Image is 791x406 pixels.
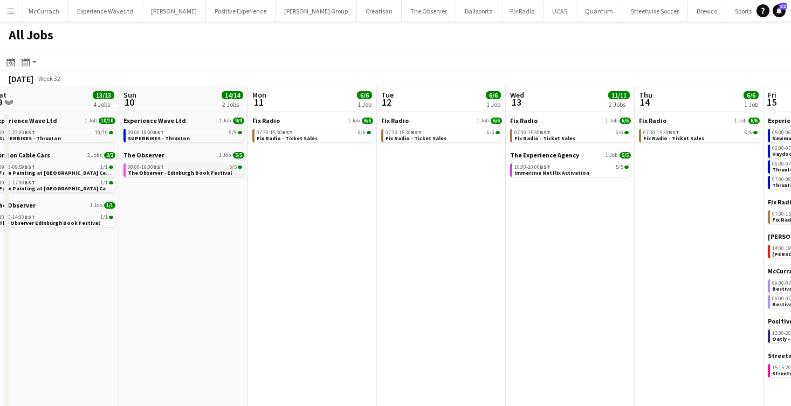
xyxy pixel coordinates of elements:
[128,130,164,135] span: 09:00-18:00
[779,3,787,10] span: 32
[616,164,623,170] span: 5/5
[744,91,759,99] span: 6/6
[123,116,244,125] a: Experience Wave Ltd1 Job9/9
[514,164,551,170] span: 10:00-20:00
[100,180,108,185] span: 1/1
[122,96,136,108] span: 10
[358,130,366,135] span: 6/6
[257,130,293,135] span: 07:30-15:30
[381,116,502,144] div: Fix Radio1 Job6/607:30-15:30BST6/6Fix Radio - Ticket Sales
[142,1,206,22] button: [PERSON_NAME]
[219,152,231,159] span: 1 Job
[257,129,371,141] a: 07:30-15:30BST6/6Fix Radio - Ticket Sales
[643,135,704,142] span: Fix Radio - Ticket Sales
[348,118,360,124] span: 1 Job
[123,90,136,100] span: Sun
[637,96,652,108] span: 14
[487,130,494,135] span: 6/6
[357,1,402,22] button: Creatisan
[380,96,394,108] span: 12
[9,73,33,84] div: [DATE]
[381,116,502,125] a: Fix Radio1 Job6/6
[24,129,35,136] span: BST
[514,130,551,135] span: 07:30-15:30
[128,129,242,141] a: 09:00-18:00BST9/9SUPERBIKES - Thruxton
[766,96,776,108] span: 15
[477,118,489,124] span: 1 Job
[24,214,35,221] span: BST
[123,151,244,159] a: The Observer1 Job5/5
[362,118,373,124] span: 6/6
[357,100,372,108] div: 1 Job
[456,1,501,22] button: Ballsportz
[206,1,276,22] button: Positive Experience
[608,91,630,99] span: 11/11
[109,181,113,184] span: 1/1
[773,4,786,17] a: 32
[123,116,186,125] span: Experience Wave Ltd
[510,90,524,100] span: Wed
[123,151,244,179] div: The Observer1 Job5/508:00-16:00BST5/5The Observer - Edinburgh Book Festival
[357,91,372,99] span: 6/6
[381,116,409,125] span: Fix Radio
[620,118,631,124] span: 6/6
[153,129,164,136] span: BST
[222,100,243,108] div: 2 Jobs
[252,116,373,125] a: Fix Radio1 Job6/6
[367,131,371,134] span: 6/6
[109,216,113,219] span: 1/1
[128,163,242,176] a: 08:00-16:00BST5/5The Observer - Edinburgh Book Festival
[510,116,631,151] div: Fix Radio1 Job6/607:30-15:30BST6/6Fix Radio - Ticket Sales
[496,131,500,134] span: 6/6
[606,152,617,159] span: 1 Job
[381,90,394,100] span: Tue
[233,118,244,124] span: 9/9
[238,166,242,169] span: 5/5
[639,116,760,125] a: Fix Radio1 Job6/6
[153,163,164,170] span: BST
[768,90,776,100] span: Fri
[639,90,652,100] span: Thu
[510,151,579,159] span: The Experience Agency
[276,1,357,22] button: [PERSON_NAME] Group
[402,1,456,22] button: The Observer
[643,129,758,141] a: 07:30-15:30BST6/6Fix Radio - Ticket Sales
[128,164,164,170] span: 08:00-16:00
[123,151,164,159] span: The Observer
[219,118,231,124] span: 1 Job
[510,151,631,179] div: The Experience Agency1 Job5/510:00-20:00BST5/5Immersive Netflix Activation
[93,100,114,108] div: 4 Jobs
[540,163,551,170] span: BST
[753,131,758,134] span: 6/6
[252,90,266,100] span: Mon
[238,131,242,134] span: 9/9
[544,1,576,22] button: UCAS
[624,166,629,169] span: 5/5
[93,91,114,99] span: 13/13
[229,164,237,170] span: 5/5
[622,1,688,22] button: Streetwise Soccer
[576,1,622,22] button: Quantum
[386,129,500,141] a: 07:30-15:30BST6/6Fix Radio - Ticket Sales
[68,1,142,22] button: Experience Wave Ltd
[744,100,758,108] div: 1 Job
[257,135,318,142] span: Fix Radio - Ticket Sales
[24,163,35,170] span: BST
[540,129,551,136] span: BST
[90,202,102,209] span: 1 Job
[688,1,726,22] button: Brewco
[123,116,244,151] div: Experience Wave Ltd1 Job9/909:00-18:00BST9/9SUPERBIKES - Thruxton
[229,130,237,135] span: 9/9
[104,202,115,209] span: 1/1
[620,152,631,159] span: 5/5
[486,100,500,108] div: 1 Job
[510,116,538,125] span: Fix Radio
[233,152,244,159] span: 5/5
[501,1,544,22] button: Fix Radio
[734,118,746,124] span: 1 Job
[95,130,108,135] span: 10/10
[251,96,266,108] span: 11
[252,116,373,144] div: Fix Radio1 Job6/607:30-15:30BST6/6Fix Radio - Ticket Sales
[639,116,760,144] div: Fix Radio1 Job6/607:30-15:30BST6/6Fix Radio - Ticket Sales
[128,169,232,176] span: The Observer - Edinburgh Book Festival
